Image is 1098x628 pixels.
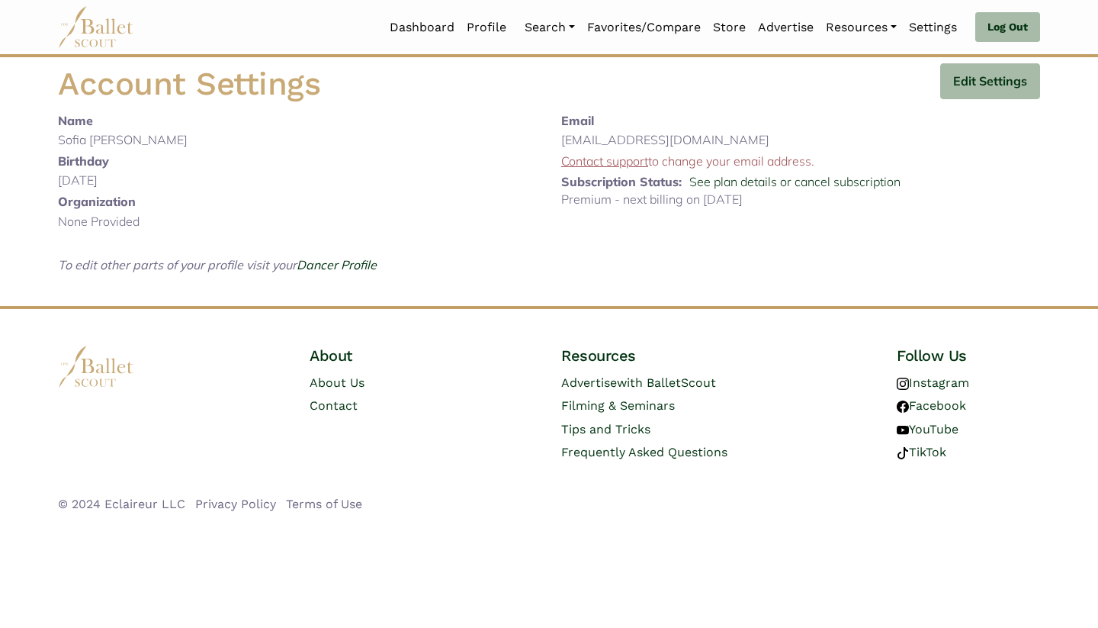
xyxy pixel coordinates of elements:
[561,174,682,189] b: Subscription Status:
[561,130,1040,150] p: [EMAIL_ADDRESS][DOMAIN_NAME]
[561,346,788,366] h4: Resources
[297,257,377,272] a: Dancer Profile
[58,63,320,105] h1: Account Settings
[561,152,1040,172] p: to change your email address.
[903,11,963,43] a: Settings
[58,113,93,128] b: Name
[58,194,136,209] b: Organization
[561,113,594,128] b: Email
[561,445,727,459] a: Frequently Asked Questions
[689,174,901,189] a: See plan details or cancel subscription
[58,257,377,272] i: To edit other parts of your profile visit your
[897,447,909,459] img: tiktok logo
[897,378,909,390] img: instagram logo
[286,497,362,511] a: Terms of Use
[897,401,909,413] img: facebook logo
[820,11,903,43] a: Resources
[617,375,716,390] span: with BalletScout
[195,497,276,511] a: Privacy Policy
[58,212,537,232] p: None Provided
[561,422,650,436] a: Tips and Tricks
[58,494,185,514] li: © 2024 Eclaireur LLC
[897,398,966,413] a: Facebook
[975,12,1040,43] a: Log Out
[897,422,958,436] a: YouTube
[58,171,537,191] p: [DATE]
[897,424,909,436] img: youtube logo
[707,11,752,43] a: Store
[58,132,86,147] span: Sofia
[897,445,946,459] a: TikTok
[752,11,820,43] a: Advertise
[897,375,969,390] a: Instagram
[89,132,188,147] span: [PERSON_NAME]
[58,346,134,388] img: logo
[384,11,461,43] a: Dashboard
[561,398,675,413] a: Filming & Seminars
[310,375,364,390] a: About Us
[940,63,1040,99] button: Edit Settings
[310,398,358,413] a: Contact
[561,153,648,169] a: Contact support
[518,11,581,43] a: Search
[310,346,453,366] h4: About
[561,190,1040,210] p: Premium - next billing on [DATE]
[58,153,109,169] b: Birthday
[461,11,512,43] a: Profile
[581,11,707,43] a: Favorites/Compare
[561,375,716,390] a: Advertisewith BalletScout
[897,346,1040,366] h4: Follow Us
